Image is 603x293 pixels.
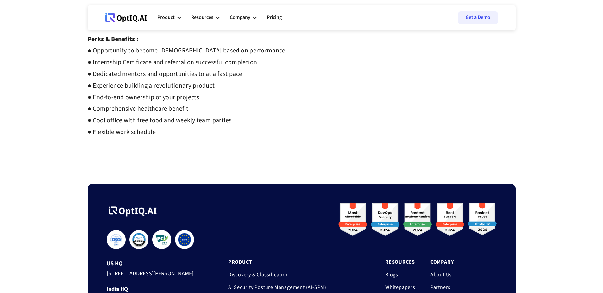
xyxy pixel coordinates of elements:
[430,272,481,278] a: About Us
[228,272,370,278] a: Discovery & Classification
[385,284,415,290] a: Whitepapers
[191,13,213,22] div: Resources
[107,267,204,278] div: [STREET_ADDRESS][PERSON_NAME]
[230,8,257,27] div: Company
[107,260,204,267] div: US HQ
[430,284,481,290] a: Partners
[88,35,139,44] strong: Perks & Benefits :
[385,272,415,278] a: Blogs
[267,8,282,27] a: Pricing
[228,284,370,290] a: AI Security Posture Management (AI-SPM)
[230,13,250,22] div: Company
[88,46,286,137] strong: ● Opportunity to become [DEMOGRAPHIC_DATA] based on performance ● Internship Certificate and refe...
[385,259,415,265] a: Resources
[157,8,181,27] div: Product
[107,286,204,292] div: India HQ
[157,13,175,22] div: Product
[228,259,370,265] a: Product
[191,8,220,27] div: Resources
[105,8,147,27] a: Webflow Homepage
[430,259,481,265] a: Company
[458,11,498,24] a: Get a Demo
